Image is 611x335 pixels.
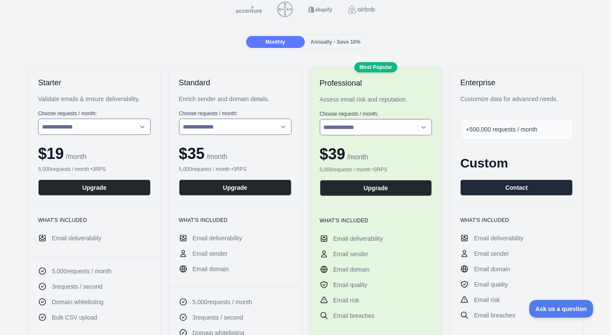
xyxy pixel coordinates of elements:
[320,145,346,163] span: $ 39
[14,14,21,21] img: logo_orange.svg
[33,51,77,56] div: Domain Overview
[179,179,292,196] button: Upgrade
[346,153,368,161] span: / month
[460,179,573,196] button: Contact
[22,22,94,29] div: Domain: [DOMAIN_NAME]
[320,180,432,196] button: Upgrade
[205,153,227,160] span: / month
[179,166,292,173] div: 5,000 requests / month • 3 RPS
[95,51,144,56] div: Keywords by Traffic
[320,166,432,173] div: 5,000 requests / month • 3 RPS
[529,300,594,318] iframe: Toggle Customer Support
[23,50,30,57] img: tab_domain_overview_orange.svg
[24,14,42,21] div: v 4.0.25
[85,50,92,57] img: tab_keywords_by_traffic_grey.svg
[14,22,21,29] img: website_grey.svg
[460,156,508,170] span: Custom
